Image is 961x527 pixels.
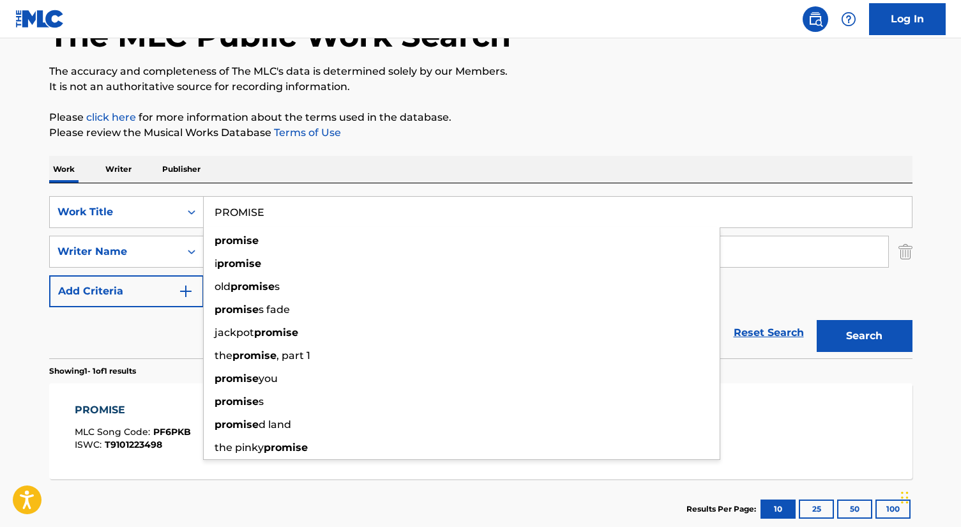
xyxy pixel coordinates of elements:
[897,466,961,527] iframe: Chat Widget
[259,372,278,385] span: you
[232,349,276,362] strong: promise
[259,418,291,431] span: d land
[49,110,912,125] p: Please for more information about the terms used in the database.
[215,418,259,431] strong: promise
[215,372,259,385] strong: promise
[178,284,193,299] img: 9d2ae6d4665cec9f34b9.svg
[49,125,912,141] p: Please review the Musical Works Database
[75,426,153,438] span: MLC Song Code :
[231,280,275,293] strong: promise
[875,500,911,519] button: 100
[153,426,191,438] span: PF6PKB
[49,156,79,183] p: Work
[686,503,759,515] p: Results Per Page:
[49,365,136,377] p: Showing 1 - 1 of 1 results
[49,383,912,479] a: PROMISEMLC Song Code:PF6PKBISWC:T9101223498Writers (1)[PERSON_NAME]Recording Artists (18)[PERSON_...
[105,439,162,450] span: T9101223498
[836,6,861,32] div: Help
[49,64,912,79] p: The accuracy and completeness of The MLC's data is determined solely by our Members.
[215,280,231,293] span: old
[57,204,172,220] div: Work Title
[217,257,261,270] strong: promise
[215,303,259,316] strong: promise
[49,275,204,307] button: Add Criteria
[259,303,290,316] span: s fade
[75,439,105,450] span: ISWC :
[49,196,912,358] form: Search Form
[15,10,64,28] img: MLC Logo
[275,280,280,293] span: s
[869,3,946,35] a: Log In
[215,326,254,339] span: jackpot
[817,320,912,352] button: Search
[271,126,341,139] a: Terms of Use
[158,156,204,183] p: Publisher
[86,111,136,123] a: click here
[75,402,191,418] div: PROMISE
[215,257,217,270] span: i
[57,244,172,259] div: Writer Name
[215,349,232,362] span: the
[102,156,135,183] p: Writer
[799,500,834,519] button: 25
[727,319,810,347] a: Reset Search
[808,11,823,27] img: search
[215,395,259,408] strong: promise
[215,234,259,247] strong: promise
[898,236,912,268] img: Delete Criterion
[259,395,264,408] span: s
[264,441,308,454] strong: promise
[49,79,912,95] p: It is not an authoritative source for recording information.
[760,500,796,519] button: 10
[276,349,310,362] span: , part 1
[803,6,828,32] a: Public Search
[841,11,856,27] img: help
[215,441,264,454] span: the pinky
[254,326,298,339] strong: promise
[837,500,872,519] button: 50
[901,478,909,517] div: Drag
